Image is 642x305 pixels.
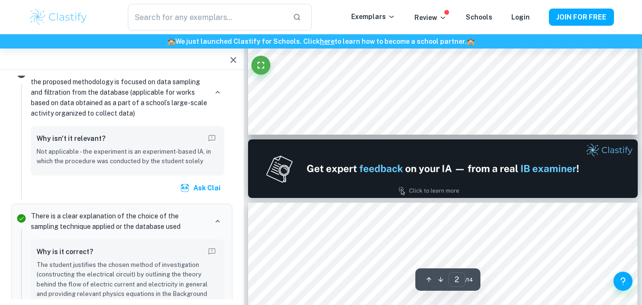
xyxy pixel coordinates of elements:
[205,245,219,258] button: Report mistake/confusion
[37,133,105,144] h6: Why isn't it relevant?
[37,246,93,257] h6: Why is it correct?
[414,12,447,23] p: Review
[29,8,89,27] img: Clastify logo
[205,132,219,145] button: Report mistake/confusion
[31,211,207,232] p: There is a clear explanation of the choice of the sampling technique applied or the database used
[465,275,473,284] span: / 14
[128,4,285,30] input: Search for any exemplars...
[511,13,530,21] a: Login
[466,13,492,21] a: Schools
[2,36,640,47] h6: We just launched Clastify for Schools. Click to learn how to become a school partner.
[351,11,395,22] p: Exemplars
[320,38,335,45] a: here
[549,9,614,26] button: JOIN FOR FREE
[178,179,224,197] button: Ask Clai
[248,139,638,198] img: Ad
[37,147,219,167] p: Not applicable - the experiment is an experiment-based IA, in which the procedure was conducted b...
[613,272,632,291] button: Help and Feedback
[467,38,475,45] span: 🏫
[167,38,175,45] span: 🏫
[251,56,270,75] button: Fullscreen
[180,183,190,193] img: clai.svg
[31,66,207,118] p: If the document is presented as a database exploration, the proposed methodology is focused on da...
[16,213,27,224] svg: Correct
